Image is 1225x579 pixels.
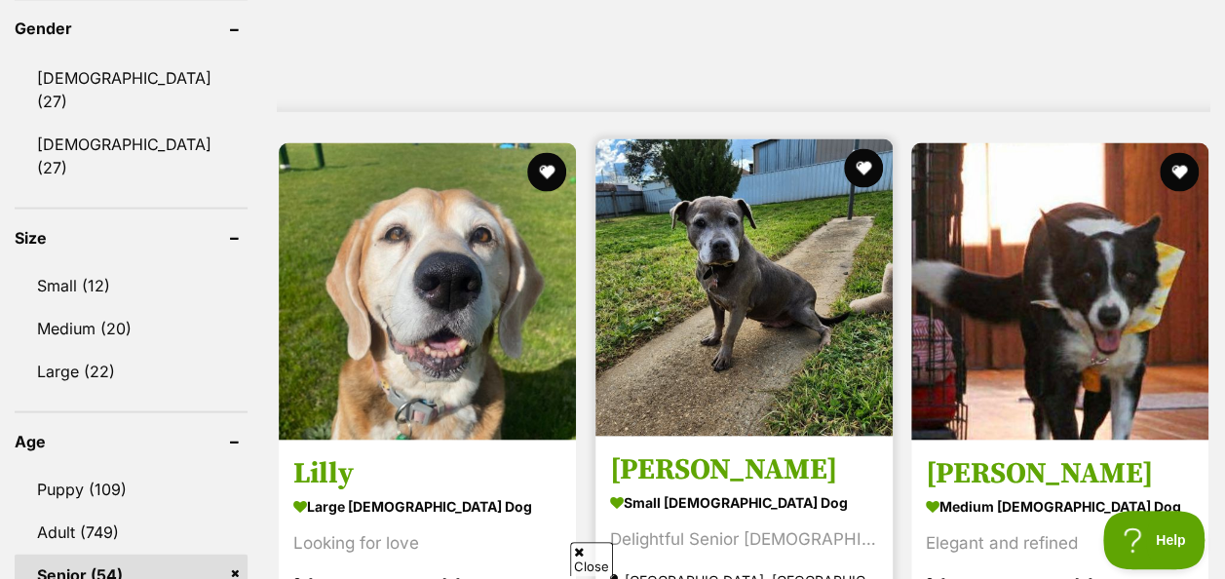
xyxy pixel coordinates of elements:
[926,453,1194,490] h3: [PERSON_NAME]
[911,142,1208,440] img: Millie - Border Collie Dog
[528,152,567,191] button: favourite
[610,524,878,551] div: Delightful Senior [DEMOGRAPHIC_DATA]
[15,350,248,391] a: Large (22)
[15,228,248,246] header: Size
[15,468,248,509] a: Puppy (109)
[15,307,248,348] a: Medium (20)
[15,19,248,37] header: Gender
[15,511,248,552] a: Adult (749)
[15,264,248,305] a: Small (12)
[1160,152,1199,191] button: favourite
[1103,511,1206,569] iframe: Help Scout Beacon - Open
[293,528,561,555] div: Looking for love
[570,542,613,576] span: Close
[279,142,576,440] img: Lilly - Beagle Dog
[293,453,561,490] h3: Lilly
[293,490,561,519] strong: large [DEMOGRAPHIC_DATA] Dog
[610,486,878,515] strong: small [DEMOGRAPHIC_DATA] Dog
[926,528,1194,555] div: Elegant and refined
[595,138,893,436] img: Sara - Staffordshire Bull Terrier Dog
[610,449,878,486] h3: [PERSON_NAME]
[15,123,248,187] a: [DEMOGRAPHIC_DATA] (27)
[15,57,248,121] a: [DEMOGRAPHIC_DATA] (27)
[844,148,883,187] button: favourite
[15,432,248,449] header: Age
[926,490,1194,519] strong: medium [DEMOGRAPHIC_DATA] Dog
